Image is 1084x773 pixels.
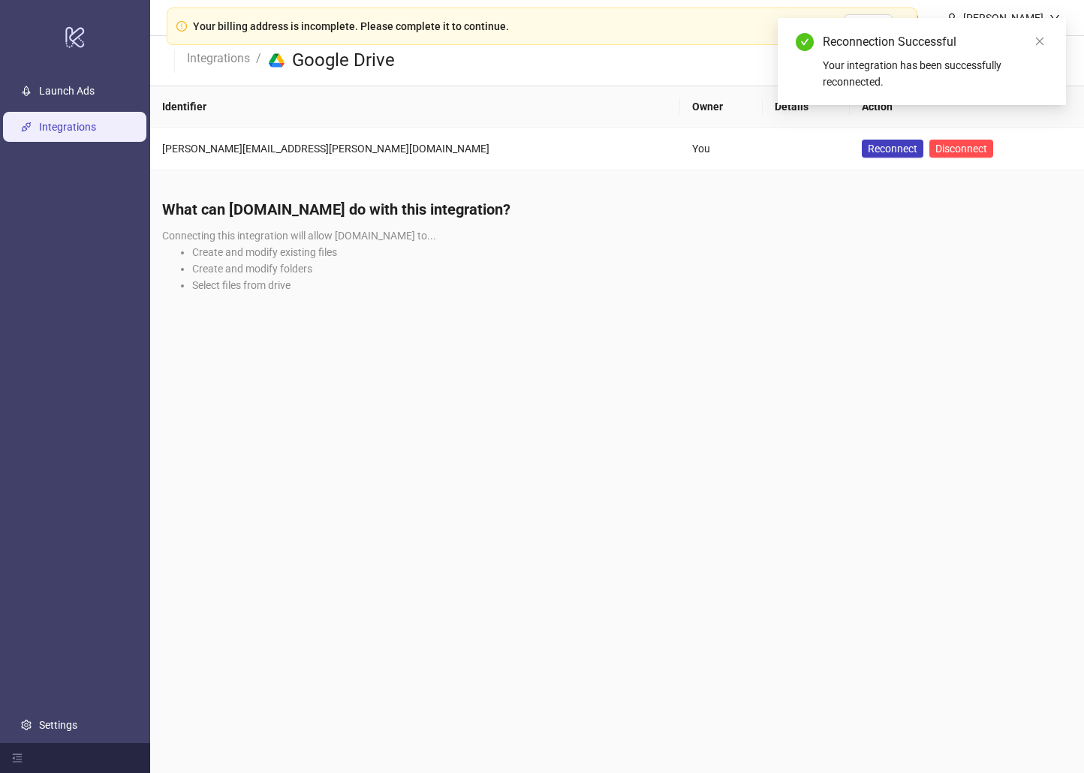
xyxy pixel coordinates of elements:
[39,719,77,731] a: Settings
[292,49,395,73] h3: Google Drive
[1031,33,1048,50] a: Close
[256,49,261,73] li: /
[193,18,509,35] div: Your billing address is incomplete. Please complete it to continue.
[763,86,850,128] th: Details
[935,143,987,155] span: Disconnect
[957,10,1049,26] div: [PERSON_NAME]
[12,753,23,763] span: menu-fold
[796,33,814,51] span: check-circle
[150,86,680,128] th: Identifier
[184,49,253,65] a: Integrations
[192,277,1072,293] li: Select files from drive
[868,143,917,155] span: Reconnect
[1049,13,1060,23] span: down
[680,86,763,128] th: Owner
[823,33,1048,51] div: Reconnection Successful
[162,199,1072,220] h4: What can [DOMAIN_NAME] do with this integration?
[862,140,923,158] button: Reconnect
[176,21,187,32] span: exclamation-circle
[844,14,893,38] button: Open
[947,13,957,23] span: user
[823,57,1048,90] div: Your integration has been successfully reconnected.
[192,244,1072,260] li: Create and modify existing files
[929,140,993,158] button: Disconnect
[1034,36,1045,47] span: close
[39,121,96,133] a: Integrations
[192,260,1072,277] li: Create and modify folders
[162,230,436,242] span: Connecting this integration will allow [DOMAIN_NAME] to...
[39,85,95,97] a: Launch Ads
[692,140,751,157] div: You
[162,140,668,157] div: [PERSON_NAME][EMAIL_ADDRESS][PERSON_NAME][DOMAIN_NAME]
